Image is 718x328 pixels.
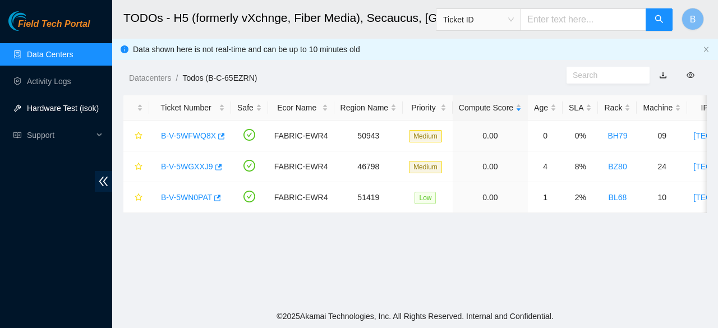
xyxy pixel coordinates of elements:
span: Ticket ID [443,11,514,28]
a: Hardware Test (isok) [27,104,99,113]
span: Low [415,192,436,204]
button: close [703,46,710,53]
footer: © 2025 Akamai Technologies, Inc. All Rights Reserved. Internal and Confidential. [112,304,718,328]
td: 0 [528,121,563,151]
td: 51419 [334,182,403,213]
a: B-V-5WN0PAT [161,193,212,202]
a: BZ80 [608,162,627,171]
span: star [135,163,142,172]
td: FABRIC-EWR4 [268,151,334,182]
td: FABRIC-EWR4 [268,182,334,213]
a: Akamai TechnologiesField Tech Portal [8,20,90,35]
button: star [130,158,143,175]
a: Activity Logs [27,77,71,86]
button: B [682,8,704,30]
a: B-V-5WGXXJ9 [161,162,213,171]
td: 2% [563,182,598,213]
a: BH79 [607,131,627,140]
td: 50943 [334,121,403,151]
a: BL68 [609,193,627,202]
span: double-left [95,171,112,192]
td: 10 [637,182,687,213]
span: eye [687,71,694,79]
td: FABRIC-EWR4 [268,121,334,151]
span: read [13,131,21,139]
td: 4 [528,151,563,182]
td: 0% [563,121,598,151]
span: B [690,12,696,26]
td: 24 [637,151,687,182]
span: Support [27,124,93,146]
a: B-V-5WFWQ8X [161,131,216,140]
span: check-circle [243,129,255,141]
input: Search [573,69,634,81]
span: check-circle [243,160,255,172]
span: Field Tech Portal [18,19,90,30]
td: 8% [563,151,598,182]
button: download [651,66,675,84]
td: 0.00 [453,182,528,213]
span: search [655,15,664,25]
span: star [135,193,142,202]
span: / [176,73,178,82]
a: Data Centers [27,50,73,59]
td: 09 [637,121,687,151]
a: Todos (B-C-65EZRN) [182,73,257,82]
td: 0.00 [453,151,528,182]
button: star [130,127,143,145]
span: Medium [409,161,442,173]
input: Enter text here... [521,8,646,31]
a: Datacenters [129,73,171,82]
a: download [659,71,667,80]
td: 0.00 [453,121,528,151]
button: star [130,188,143,206]
img: Akamai Technologies [8,11,57,31]
td: 46798 [334,151,403,182]
span: check-circle [243,191,255,202]
span: Medium [409,130,442,142]
button: search [646,8,673,31]
span: star [135,132,142,141]
td: 1 [528,182,563,213]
